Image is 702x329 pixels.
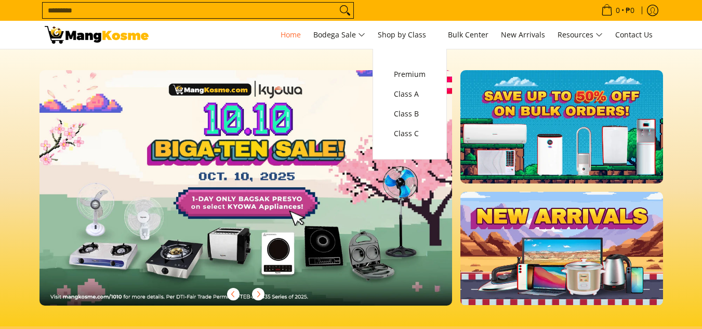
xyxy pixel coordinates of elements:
span: • [598,5,638,16]
a: More [39,70,486,322]
span: Bodega Sale [313,29,365,42]
a: Class B [389,104,431,124]
a: Shop by Class [373,21,441,49]
span: Bulk Center [448,30,488,40]
span: Shop by Class [378,29,435,42]
a: Premium [389,64,431,84]
a: Contact Us [610,21,658,49]
span: Class C [394,127,426,140]
a: Home [275,21,306,49]
a: Class C [389,124,431,143]
span: Contact Us [615,30,653,40]
span: Class B [394,108,426,121]
nav: Main Menu [159,21,658,49]
span: 0 [614,7,621,14]
a: New Arrivals [496,21,550,49]
a: Bodega Sale [308,21,370,49]
img: Mang Kosme: Your Home Appliances Warehouse Sale Partner! [45,26,149,44]
span: Resources [558,29,603,42]
button: Previous [222,283,245,306]
span: Class A [394,88,426,101]
span: New Arrivals [501,30,545,40]
button: Next [247,283,270,306]
span: Premium [394,68,426,81]
button: Search [337,3,353,18]
a: Class A [389,84,431,104]
span: Home [281,30,301,40]
span: ₱0 [624,7,636,14]
a: Resources [552,21,608,49]
a: Bulk Center [443,21,494,49]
